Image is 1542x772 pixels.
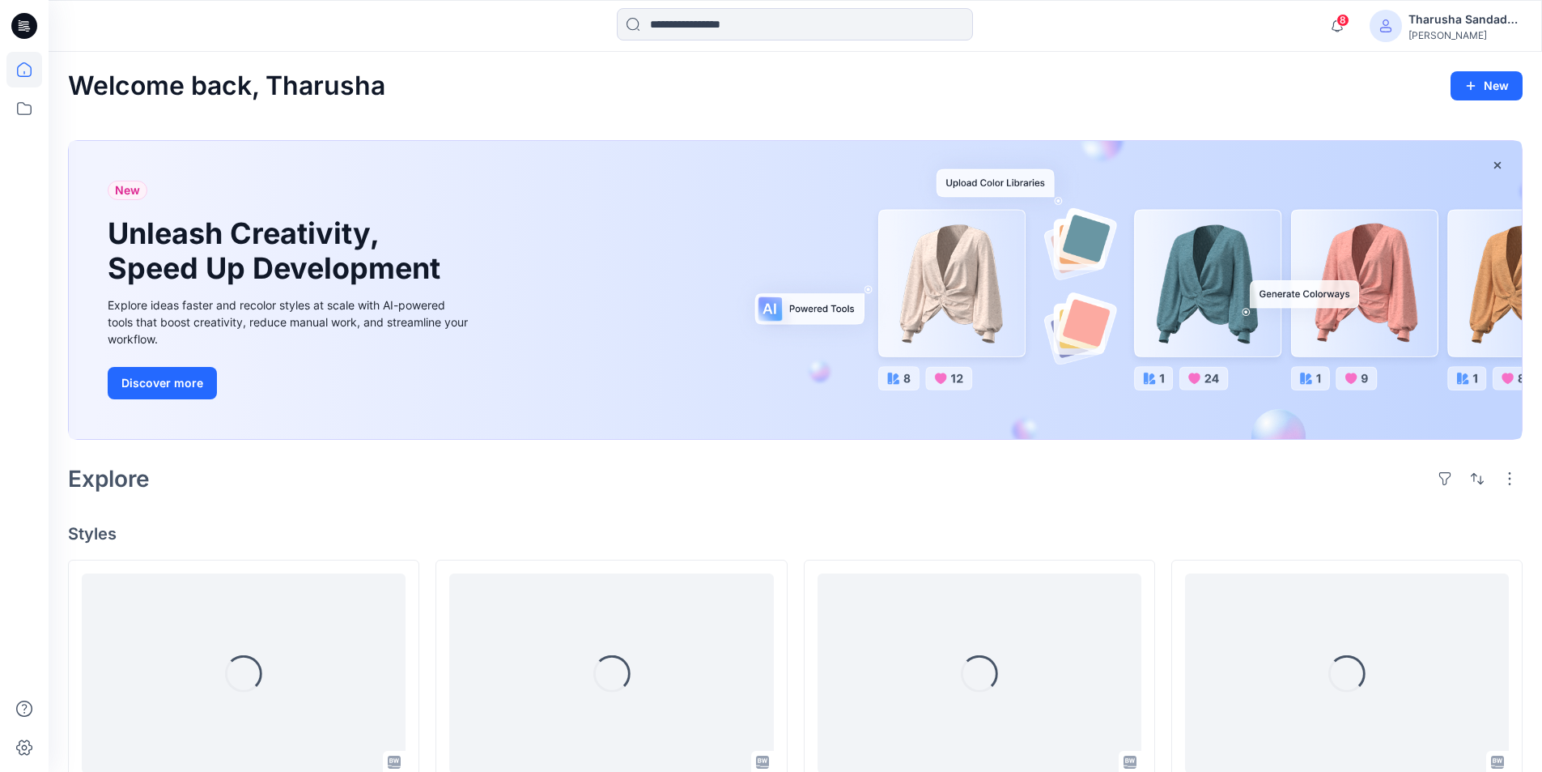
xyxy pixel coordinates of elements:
[108,296,472,348] div: Explore ideas faster and recolor styles at scale with AI-powered tools that boost creativity, red...
[1451,71,1523,100] button: New
[108,216,448,286] h1: Unleash Creativity, Speed Up Development
[115,181,140,200] span: New
[1408,29,1522,41] div: [PERSON_NAME]
[108,367,472,399] a: Discover more
[108,367,217,399] button: Discover more
[68,466,150,492] h2: Explore
[1408,10,1522,29] div: Tharusha Sandadeepa
[1379,19,1392,32] svg: avatar
[68,524,1523,544] h4: Styles
[68,71,385,101] h2: Welcome back, Tharusha
[1336,14,1349,27] span: 8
